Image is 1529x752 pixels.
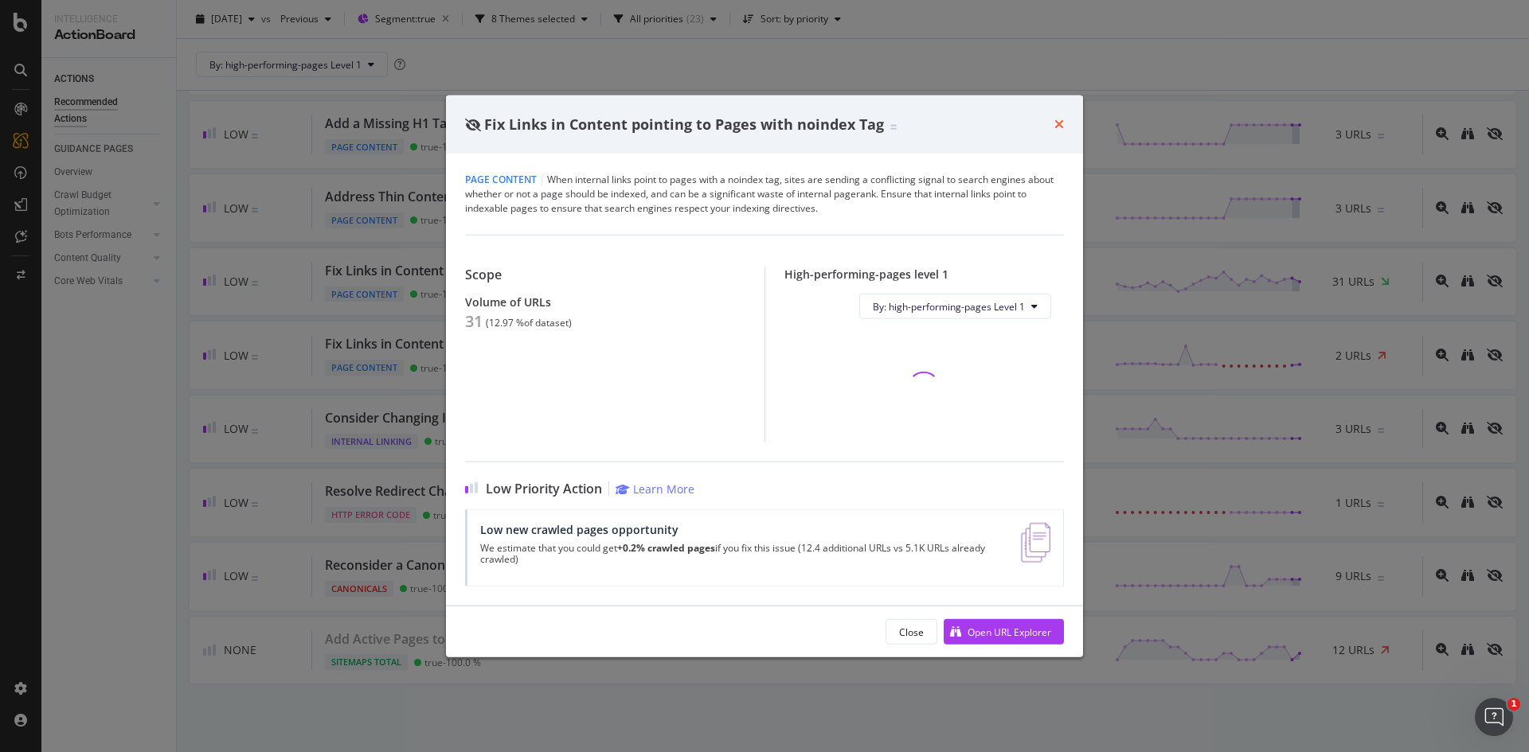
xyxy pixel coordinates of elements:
[859,294,1051,319] button: By: high-performing-pages Level 1
[465,173,1064,216] div: When internal links point to pages with a noindex tag, sites are sending a conflicting signal to ...
[465,267,745,282] div: Scope
[465,173,537,186] span: Page Content
[899,625,924,638] div: Close
[1475,698,1513,736] iframe: Intercom live chat
[539,173,545,186] span: |
[484,114,884,133] span: Fix Links in Content pointing to Pages with noindex Tag
[633,481,694,497] div: Learn More
[944,619,1064,645] button: Open URL Explorer
[486,318,572,329] div: ( 12.97 % of dataset )
[486,481,602,497] span: Low Priority Action
[968,625,1051,638] div: Open URL Explorer
[890,124,897,129] img: Equal
[446,95,1083,657] div: modal
[1054,114,1064,134] div: times
[480,523,1002,536] div: Low new crawled pages opportunity
[873,299,1025,313] span: By: high-performing-pages Level 1
[465,295,745,309] div: Volume of URLs
[1507,698,1520,711] span: 1
[480,543,1002,565] p: We estimate that you could get if you fix this issue (12.4 additional URLs vs 5.1K URLs already c...
[465,312,483,331] div: 31
[465,118,481,131] div: eye-slash
[784,267,1065,281] div: High-performing-pages level 1
[617,541,715,555] strong: +0.2% crawled pages
[1021,523,1050,563] img: e5DMFwAAAABJRU5ErkJggg==
[616,481,694,497] a: Learn More
[886,619,937,645] button: Close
